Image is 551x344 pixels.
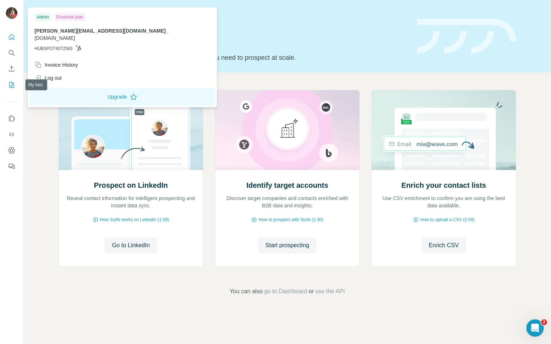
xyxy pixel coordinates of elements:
span: You can also [230,287,263,296]
span: Go to LinkedIn [112,241,150,250]
button: Enrich CSV [421,237,466,253]
button: Upgrade [29,88,215,105]
button: go to Dashboard [264,287,307,296]
div: Admin [34,13,51,21]
button: Search [6,46,17,59]
div: Essential plan [54,13,86,21]
button: Feedback [6,160,17,173]
div: Log out [34,74,62,82]
span: How to prospect with Surfe (1:30) [258,216,323,223]
button: use the API [315,287,345,296]
p: Reveal contact information for intelligent prospecting and instant data sync. [66,195,196,209]
span: . [167,28,169,34]
span: HUBSPOT4072563 [34,45,73,52]
span: or [309,287,314,296]
button: Enrich CSV [6,62,17,75]
iframe: Intercom live chat [526,319,544,337]
span: Enrich CSV [429,241,459,250]
div: Quick start [58,13,408,21]
button: Start prospecting [258,237,317,253]
h2: Identify target accounts [246,180,328,190]
button: Dashboard [6,144,17,157]
button: Go to LinkedIn [105,237,157,253]
img: Avatar [6,7,17,19]
div: Invoice History [34,61,78,69]
span: Start prospecting [265,241,309,250]
button: Use Surfe API [6,128,17,141]
h2: Enrich your contact lists [401,180,486,190]
p: Pick your starting point and we’ll provide everything you need to prospect at scale. [58,53,408,63]
button: Use Surfe on LinkedIn [6,112,17,125]
span: 2 [541,319,547,325]
img: Prospect on LinkedIn [58,90,203,170]
button: Quick start [6,30,17,43]
img: Identify target accounts [215,90,360,170]
p: Use CSV enrichment to confirm you are using the best data available. [379,195,509,209]
h2: Prospect on LinkedIn [94,180,168,190]
span: How Surfe works on LinkedIn (1:58) [100,216,169,223]
img: Enrich your contact lists [371,90,516,170]
span: How to upload a CSV (2:59) [420,216,474,223]
p: Discover target companies and contacts enriched with B2B data and insights. [223,195,352,209]
button: My lists [6,78,17,91]
span: [DOMAIN_NAME] [34,35,75,41]
span: [PERSON_NAME][EMAIL_ADDRESS][DOMAIN_NAME] [34,28,166,34]
h1: Let’s prospect together [58,34,408,48]
img: banner [417,19,516,54]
